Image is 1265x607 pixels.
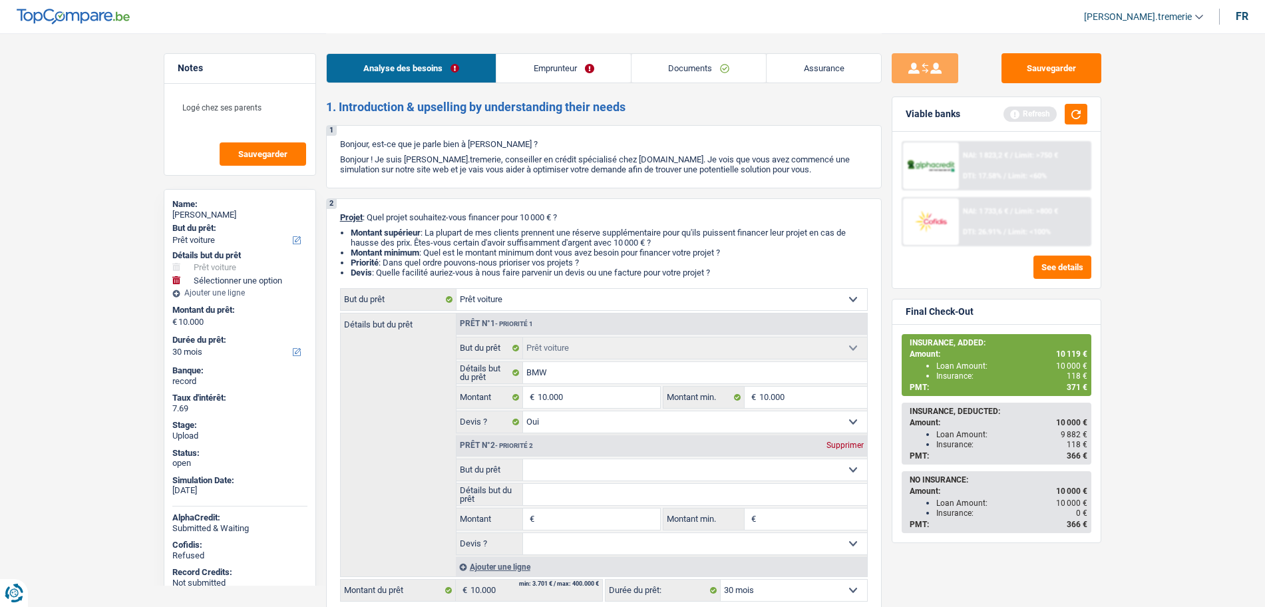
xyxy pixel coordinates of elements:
[1056,499,1087,508] span: 10 000 €
[936,371,1087,381] div: Insurance:
[327,54,496,83] a: Analyse des besoins
[910,383,1087,392] div: PMT:
[172,376,307,387] div: record
[1056,487,1087,496] span: 10 000 €
[341,313,456,329] label: Détails but du prêt
[1076,508,1087,518] span: 0 €
[745,508,759,530] span: €
[172,365,307,376] div: Banque:
[351,268,372,278] span: Devis
[910,520,1087,529] div: PMT:
[456,387,524,408] label: Montant
[519,581,599,587] div: min: 3.701 € / max: 400.000 €
[1056,349,1087,359] span: 10 119 €
[1033,256,1091,279] button: See details
[456,337,524,359] label: But du prêt
[963,151,1008,160] span: NAI: 1 823,2 €
[1001,53,1101,83] button: Sauvegarder
[632,54,767,83] a: Documents
[1236,10,1248,23] div: fr
[606,580,721,601] label: Durée du prêt:
[823,441,867,449] div: Supprimer
[745,387,759,408] span: €
[936,499,1087,508] div: Loan Amount:
[456,580,470,601] span: €
[495,320,533,327] span: - Priorité 1
[910,338,1087,347] div: INSURANCE, ADDED:
[351,228,421,238] strong: Montant supérieur
[172,448,307,459] div: Status:
[910,418,1087,427] div: Amount:
[1008,228,1051,236] span: Limit: <100%
[1056,418,1087,427] span: 10 000 €
[172,567,307,578] div: Record Credits:
[172,393,307,403] div: Taux d'intérêt:
[456,459,524,481] label: But du prêt
[1056,361,1087,371] span: 10 000 €
[910,349,1087,359] div: Amount:
[456,484,524,505] label: Détails but du prêt
[172,540,307,550] div: Cofidis:
[1067,520,1087,529] span: 366 €
[340,139,868,149] p: Bonjour, est-ce que je parle bien à [PERSON_NAME] ?
[523,508,538,530] span: €
[172,578,307,588] div: Not submitted
[906,108,960,120] div: Viable banks
[1067,451,1087,461] span: 366 €
[172,199,307,210] div: Name:
[172,458,307,469] div: open
[456,533,524,554] label: Devis ?
[1015,151,1058,160] span: Limit: >750 €
[341,289,456,310] label: But du prêt
[351,268,868,278] li: : Quelle facilité auriez-vous à nous faire parvenir un devis ou une facture pour votre projet ?
[495,442,533,449] span: - Priorité 2
[220,142,306,166] button: Sauvegarder
[327,199,337,209] div: 2
[341,580,456,601] label: Montant du prêt
[906,209,956,234] img: Cofidis
[238,150,287,158] span: Sauvegarder
[1015,207,1058,216] span: Limit: >800 €
[456,362,524,383] label: Détails but du prêt
[456,508,524,530] label: Montant
[906,158,956,174] img: AlphaCredit
[172,305,305,315] label: Montant du prêt:
[936,430,1087,439] div: Loan Amount:
[327,126,337,136] div: 1
[936,508,1087,518] div: Insurance:
[496,54,631,83] a: Emprunteur
[1084,11,1192,23] span: [PERSON_NAME].tremerie
[172,210,307,220] div: [PERSON_NAME]
[172,420,307,431] div: Stage:
[1061,430,1087,439] span: 9 882 €
[456,319,536,328] div: Prêt n°1
[340,212,868,222] p: : Quel projet souhaitez-vous financer pour 10 000 € ?
[936,361,1087,371] div: Loan Amount:
[172,288,307,298] div: Ajouter une ligne
[172,223,305,234] label: But du prêt:
[456,557,867,576] div: Ajouter une ligne
[1003,228,1006,236] span: /
[910,407,1087,416] div: INSURANCE, DEDUCTED:
[340,154,868,174] p: Bonjour ! Je suis [PERSON_NAME].tremerie, conseiller en crédit spécialisé chez [DOMAIN_NAME]. Je ...
[172,317,177,327] span: €
[963,228,1001,236] span: DTI: 26.91%
[456,441,536,450] div: Prêt n°2
[1073,6,1203,28] a: [PERSON_NAME].tremerie
[172,523,307,534] div: Submitted & Waiting
[351,258,868,268] li: : Dans quel ordre pouvons-nous prioriser vos projets ?
[172,475,307,486] div: Simulation Date:
[1010,207,1013,216] span: /
[910,475,1087,485] div: NO INSURANCE:
[351,258,379,268] strong: Priorité
[663,508,745,530] label: Montant min.
[178,63,302,74] h5: Notes
[910,487,1087,496] div: Amount:
[340,212,363,222] span: Projet
[172,431,307,441] div: Upload
[523,387,538,408] span: €
[172,335,305,345] label: Durée du prêt:
[17,9,130,25] img: TopCompare Logo
[456,411,524,433] label: Devis ?
[1003,106,1057,121] div: Refresh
